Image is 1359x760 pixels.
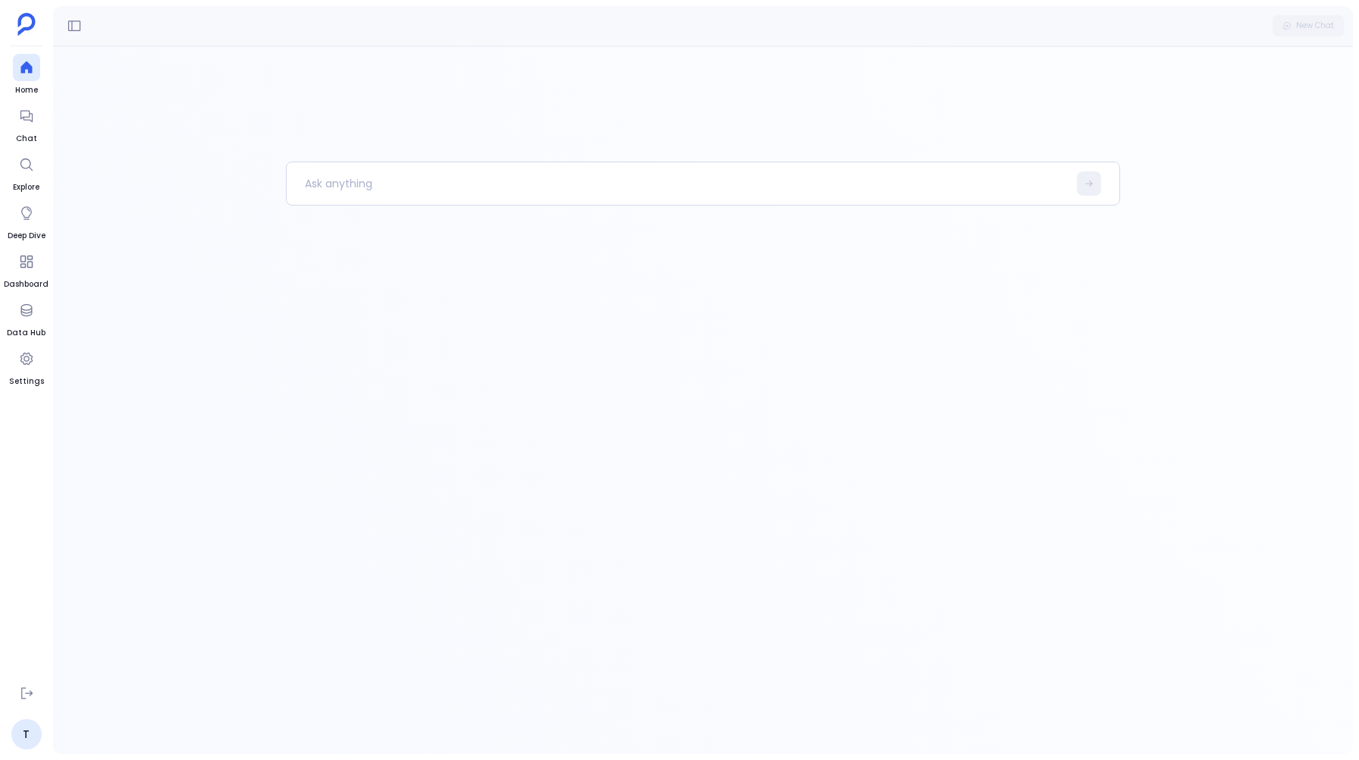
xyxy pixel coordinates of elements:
span: Explore [13,181,40,193]
span: Chat [13,133,40,145]
span: Data Hub [7,327,46,339]
a: T [11,719,42,749]
a: Home [13,54,40,96]
span: Home [13,84,40,96]
a: Settings [9,345,44,388]
a: Explore [13,151,40,193]
a: Deep Dive [8,199,46,242]
img: petavue logo [17,13,36,36]
span: Settings [9,375,44,388]
span: Deep Dive [8,230,46,242]
a: Chat [13,102,40,145]
a: Data Hub [7,297,46,339]
a: Dashboard [4,248,49,290]
span: Dashboard [4,278,49,290]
